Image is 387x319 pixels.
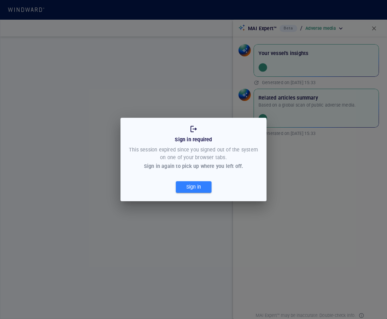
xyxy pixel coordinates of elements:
div: This session expired since you signed out of the system on one of your browser tabs. [127,145,260,163]
button: Sign in [176,181,212,193]
div: Sign in [185,181,202,193]
div: Sign in required [173,135,213,145]
iframe: Chat [357,287,382,314]
div: Sign in again to pick up where you left off. [144,163,243,170]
